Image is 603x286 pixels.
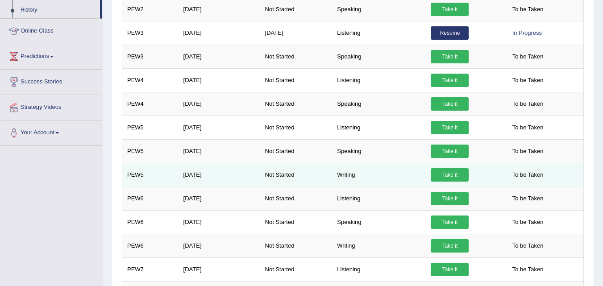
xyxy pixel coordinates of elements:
a: Take it [431,239,469,253]
td: Not Started [260,210,333,234]
td: PEW5 [122,163,179,187]
td: [DATE] [260,21,333,45]
a: Take it [431,216,469,229]
span: To be Taken [508,3,548,16]
td: [DATE] [179,116,260,139]
td: PEW5 [122,116,179,139]
td: [DATE] [179,68,260,92]
a: Predictions [0,44,102,66]
span: To be Taken [508,168,548,182]
td: Speaking [332,92,426,116]
span: To be Taken [508,50,548,63]
td: Not Started [260,139,333,163]
a: Strategy Videos [0,95,102,117]
a: History [17,2,100,18]
a: Take it [431,168,469,182]
a: Take it [431,263,469,276]
td: [DATE] [179,257,260,281]
td: [DATE] [179,21,260,45]
span: To be Taken [508,121,548,134]
span: To be Taken [508,145,548,158]
a: Take it [431,145,469,158]
a: Success Stories [0,70,102,92]
td: [DATE] [179,187,260,210]
td: PEW4 [122,92,179,116]
td: Listening [332,68,426,92]
td: Listening [332,21,426,45]
td: PEW5 [122,139,179,163]
td: [DATE] [179,45,260,68]
span: To be Taken [508,97,548,111]
td: Listening [332,257,426,281]
td: Not Started [260,257,333,281]
span: To be Taken [508,216,548,229]
a: Take it [431,97,469,111]
td: Listening [332,116,426,139]
a: Take it [431,74,469,87]
span: To be Taken [508,192,548,205]
td: PEW7 [122,257,179,281]
td: Not Started [260,234,333,257]
a: Take it [431,50,469,63]
a: Resume [431,26,469,40]
td: [DATE] [179,234,260,257]
td: Speaking [332,45,426,68]
td: PEW3 [122,45,179,68]
td: Speaking [332,210,426,234]
td: [DATE] [179,163,260,187]
td: PEW6 [122,210,179,234]
td: Not Started [260,163,333,187]
td: Not Started [260,45,333,68]
span: To be Taken [508,74,548,87]
td: [DATE] [179,92,260,116]
td: Listening [332,187,426,210]
td: [DATE] [179,139,260,163]
td: Not Started [260,92,333,116]
td: PEW3 [122,21,179,45]
a: Take it [431,192,469,205]
td: Not Started [260,187,333,210]
a: Online Class [0,19,102,41]
span: To be Taken [508,263,548,276]
td: [DATE] [179,210,260,234]
td: Speaking [332,139,426,163]
td: Writing [332,234,426,257]
td: Not Started [260,68,333,92]
td: Not Started [260,116,333,139]
a: Take it [431,121,469,134]
td: Writing [332,163,426,187]
td: PEW6 [122,234,179,257]
a: Your Account [0,120,102,143]
td: PEW6 [122,187,179,210]
a: Take it [431,3,469,16]
td: PEW4 [122,68,179,92]
div: In Progress [508,26,546,40]
span: To be Taken [508,239,548,253]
